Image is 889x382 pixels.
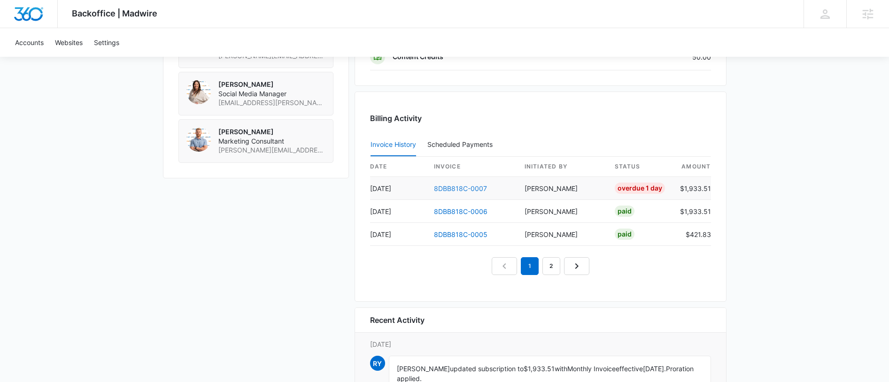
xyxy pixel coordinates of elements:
span: Backoffice | Madwire [72,8,157,18]
td: $1,933.51 [673,200,711,223]
th: Initiated By [517,157,607,177]
a: Page 2 [542,257,560,275]
a: Websites [49,28,88,57]
p: [PERSON_NAME] [218,127,325,137]
td: $1,933.51 [673,177,711,200]
th: date [370,157,426,177]
span: [PERSON_NAME] [397,365,450,373]
span: with [555,365,567,373]
a: Next Page [564,257,589,275]
img: Chris Street [186,127,211,152]
span: [EMAIL_ADDRESS][PERSON_NAME][DOMAIN_NAME] [218,98,325,107]
td: [DATE] [370,200,426,223]
span: $1,933.51 [524,365,555,373]
td: [DATE] [370,177,426,200]
span: Monthly Invoice [567,365,616,373]
span: [PERSON_NAME][EMAIL_ADDRESS][DOMAIN_NAME] [218,145,325,155]
span: [DATE]. [643,365,666,373]
a: 8DBB818C-0005 [434,230,487,238]
a: 8DBB818C-0006 [434,207,487,215]
td: 50.00 [611,44,711,70]
p: [PERSON_NAME] [218,80,325,89]
span: effective [616,365,643,373]
td: [PERSON_NAME] [517,177,607,200]
td: [PERSON_NAME] [517,223,607,246]
nav: Pagination [492,257,589,275]
th: status [607,157,673,177]
td: [DATE] [370,223,426,246]
button: Invoice History [371,134,416,156]
span: updated subscription to [450,365,524,373]
p: Content Credits [393,52,443,61]
a: Settings [88,28,125,57]
div: Paid [615,229,634,240]
a: Accounts [9,28,49,57]
th: amount [673,157,711,177]
span: Marketing Consultant [218,137,325,146]
span: RY [370,356,385,371]
span: Social Media Manager [218,89,325,99]
td: $421.83 [673,223,711,246]
a: 8DBB818C-0007 [434,184,487,192]
p: [DATE] [370,339,711,349]
div: Paid [615,206,634,217]
th: invoice [426,157,517,177]
h3: Billing Activity [370,113,711,124]
div: Overdue 1 Day [615,183,665,194]
div: Scheduled Payments [427,141,496,148]
td: [PERSON_NAME] [517,200,607,223]
img: Kalli Pezel [186,80,211,104]
em: 1 [521,257,539,275]
h6: Recent Activity [370,314,425,326]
